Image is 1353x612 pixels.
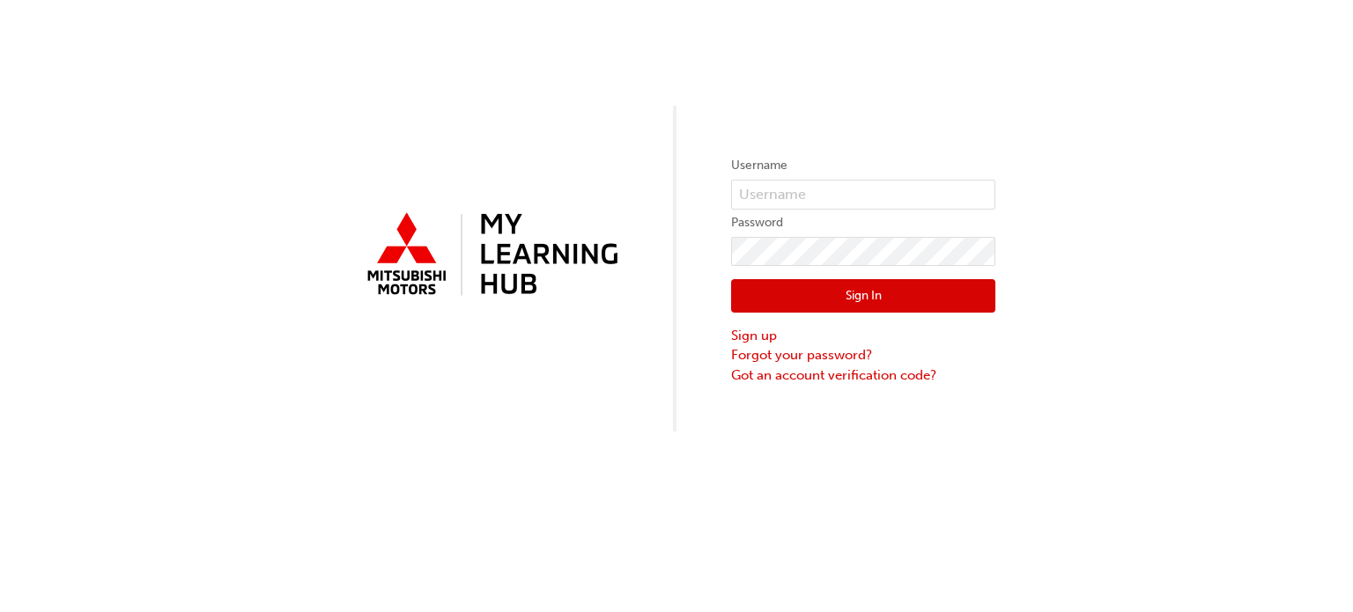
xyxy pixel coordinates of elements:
button: Sign In [731,279,995,313]
a: Got an account verification code? [731,365,995,386]
img: mmal [358,205,622,306]
label: Password [731,212,995,233]
input: Username [731,180,995,210]
a: Forgot your password? [731,345,995,365]
label: Username [731,155,995,176]
a: Sign up [731,326,995,346]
